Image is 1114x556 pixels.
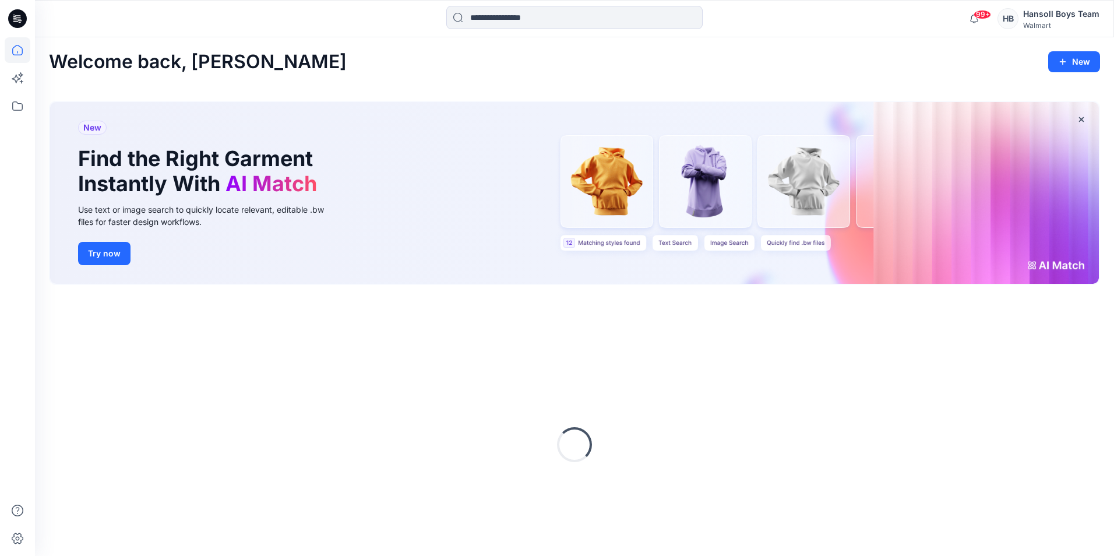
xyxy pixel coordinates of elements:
[225,171,317,196] span: AI Match
[1023,7,1099,21] div: Hansoll Boys Team
[1048,51,1100,72] button: New
[83,121,101,135] span: New
[49,51,347,73] h2: Welcome back, [PERSON_NAME]
[78,203,340,228] div: Use text or image search to quickly locate relevant, editable .bw files for faster design workflows.
[78,242,131,265] button: Try now
[997,8,1018,29] div: HB
[1023,21,1099,30] div: Walmart
[78,146,323,196] h1: Find the Right Garment Instantly With
[974,10,991,19] span: 99+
